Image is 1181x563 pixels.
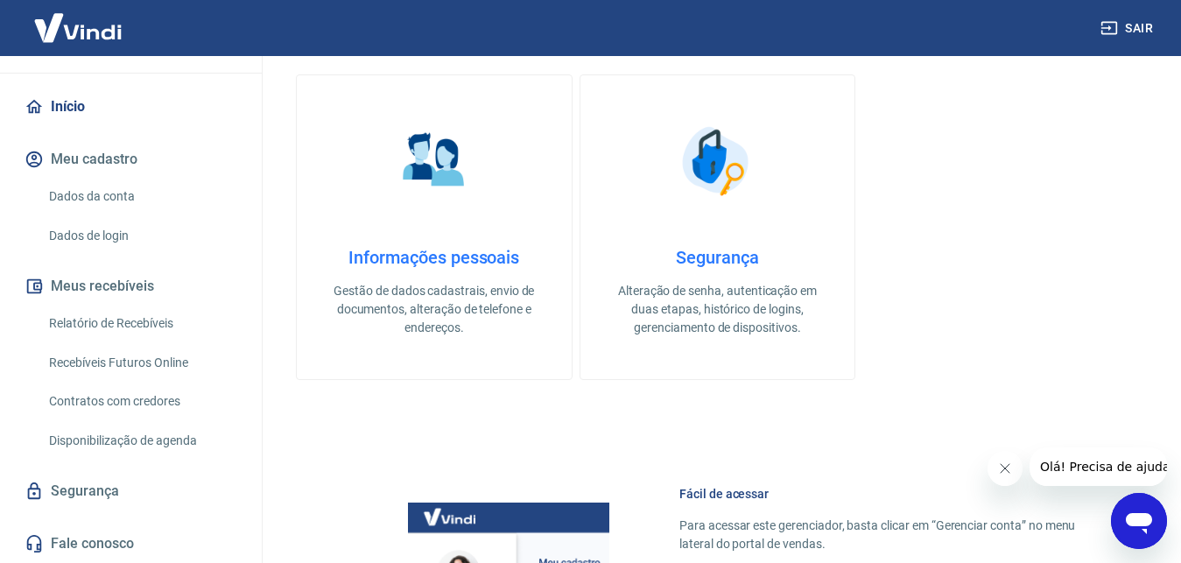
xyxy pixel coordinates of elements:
button: Sair [1097,12,1160,45]
p: Alteração de senha, autenticação em duas etapas, histórico de logins, gerenciamento de dispositivos. [608,282,827,337]
img: Vindi [21,1,135,54]
iframe: Botão para abrir a janela de mensagens [1111,493,1167,549]
a: Disponibilização de agenda [42,423,241,459]
h6: Fácil de acessar [679,485,1097,503]
a: Recebíveis Futuros Online [42,345,241,381]
button: Meu cadastro [21,140,241,179]
a: Dados da conta [42,179,241,215]
p: Para acessar este gerenciador, basta clicar em “Gerenciar conta” no menu lateral do portal de ven... [679,517,1097,553]
a: Relatório de Recebíveis [42,306,241,341]
iframe: Mensagem da empresa [1030,447,1167,486]
button: Meus recebíveis [21,267,241,306]
span: Olá! Precisa de ajuda? [11,12,147,26]
a: SegurançaSegurançaAlteração de senha, autenticação em duas etapas, histórico de logins, gerenciam... [580,74,856,380]
h4: Segurança [608,247,827,268]
p: Gestão de dados cadastrais, envio de documentos, alteração de telefone e endereços. [325,282,544,337]
img: Segurança [673,117,761,205]
img: Informações pessoais [390,117,478,205]
a: Informações pessoaisInformações pessoaisGestão de dados cadastrais, envio de documentos, alteraçã... [296,74,573,380]
a: Contratos com credores [42,384,241,419]
iframe: Fechar mensagem [988,451,1023,486]
a: Segurança [21,472,241,510]
a: Fale conosco [21,524,241,563]
a: Dados de login [42,218,241,254]
h4: Informações pessoais [325,247,544,268]
a: Início [21,88,241,126]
